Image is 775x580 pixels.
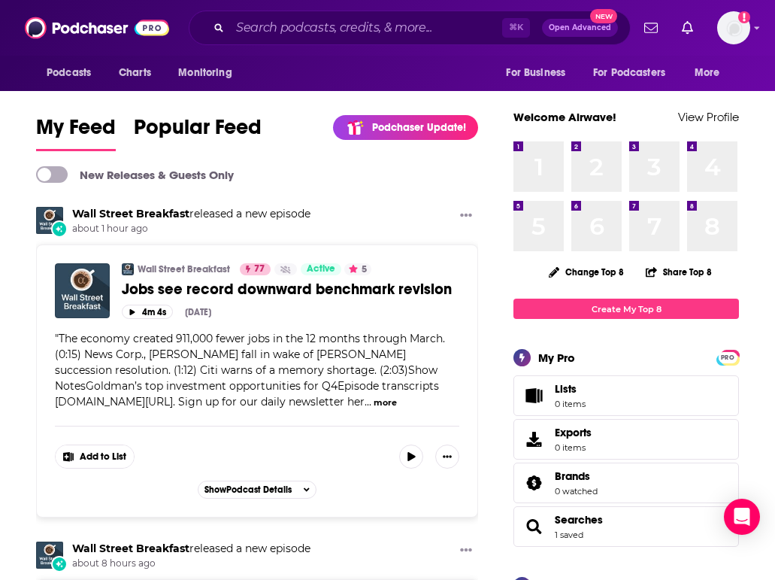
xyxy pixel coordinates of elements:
span: ⌘ K [502,18,530,38]
h3: released a new episode [72,542,310,556]
button: Show More Button [454,207,478,226]
a: Show notifications dropdown [676,15,699,41]
button: Show More Button [435,445,459,469]
div: New Episode [51,220,68,237]
span: 77 [254,262,265,277]
a: Brands [555,469,598,483]
a: 0 watched [555,486,598,496]
button: Show More Button [56,445,134,468]
span: For Podcasters [593,62,665,84]
span: Add to List [80,451,126,463]
span: Podcasts [47,62,91,84]
img: Wall Street Breakfast [36,207,63,234]
span: Jobs see record downward benchmark revision [122,280,452,299]
span: The economy created 911,000 fewer jobs in the 12 months through March. (0:15) News Corp., [PERSON... [55,332,445,408]
a: Brands [519,472,549,493]
a: View Profile [678,110,739,124]
input: Search podcasts, credits, & more... [230,16,502,40]
a: Welcome Airwave! [513,110,616,124]
span: ... [365,395,371,408]
span: 0 items [555,399,586,409]
button: Open AdvancedNew [542,19,618,37]
a: Exports [513,419,739,460]
span: Brands [555,469,590,483]
img: Podchaser - Follow, Share and Rate Podcasts [25,14,169,42]
span: " [55,332,445,408]
button: ShowPodcast Details [198,481,316,499]
a: Popular Feed [134,114,262,151]
h3: released a new episode [72,207,310,221]
span: about 1 hour ago [72,223,310,235]
a: Show notifications dropdown [638,15,664,41]
button: 4m 4s [122,305,173,319]
a: My Feed [36,114,116,151]
span: Exports [555,426,592,439]
a: Charts [109,59,160,87]
img: Wall Street Breakfast [122,263,134,275]
a: Create My Top 8 [513,299,739,319]
button: open menu [168,59,251,87]
span: For Business [506,62,565,84]
button: Show profile menu [717,11,750,44]
div: My Pro [538,351,575,365]
a: Searches [519,516,549,537]
div: Search podcasts, credits, & more... [189,11,631,45]
div: New Episode [51,556,68,572]
span: Lists [555,382,577,396]
span: Lists [519,385,549,406]
button: Change Top 8 [540,263,633,281]
a: New Releases & Guests Only [36,166,234,183]
a: Wall Street Breakfast [72,542,189,555]
a: PRO [719,351,737,363]
span: Popular Feed [134,114,262,149]
p: Podchaser Update! [372,121,466,134]
span: More [695,62,720,84]
span: New [590,9,617,23]
svg: Add a profile image [738,11,750,23]
img: Wall Street Breakfast [36,542,63,569]
span: Active [307,262,335,277]
a: Wall Street Breakfast [138,263,230,275]
a: 77 [240,263,271,275]
span: Logged in as AirwaveMedia [717,11,750,44]
span: Show Podcast Details [204,484,292,495]
a: 1 saved [555,530,583,540]
span: Searches [513,506,739,547]
span: about 8 hours ago [72,557,310,570]
div: Open Intercom Messenger [724,499,760,535]
span: 0 items [555,442,592,453]
button: more [374,396,397,409]
button: 5 [344,263,371,275]
a: Wall Street Breakfast [72,207,189,220]
span: My Feed [36,114,116,149]
span: Brands [513,463,739,503]
span: Lists [555,382,586,396]
span: Charts [119,62,151,84]
button: open menu [495,59,584,87]
img: User Profile [717,11,750,44]
span: Monitoring [178,62,232,84]
button: open menu [36,59,110,87]
button: Show More Button [454,542,478,560]
span: Open Advanced [549,24,611,32]
div: [DATE] [185,307,211,317]
a: Jobs see record downward benchmark revision [122,280,459,299]
button: Share Top 8 [645,257,713,287]
a: Searches [555,513,603,527]
a: Active [301,263,341,275]
img: Jobs see record downward benchmark revision [55,263,110,318]
span: PRO [719,352,737,363]
span: Exports [519,429,549,450]
a: Lists [513,375,739,416]
button: open menu [583,59,687,87]
button: open menu [684,59,739,87]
